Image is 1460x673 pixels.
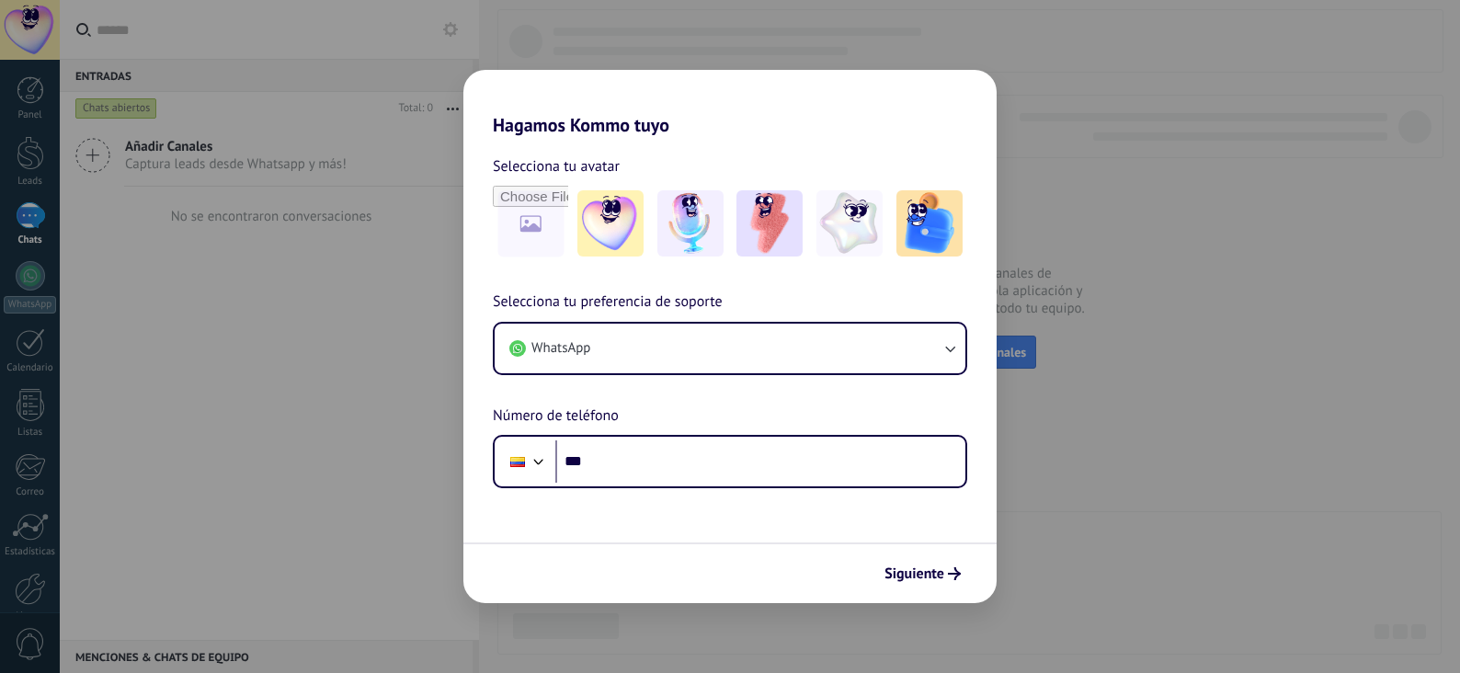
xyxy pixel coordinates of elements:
[463,70,997,136] h2: Hagamos Kommo tuyo
[493,405,619,428] span: Número de teléfono
[531,339,590,358] span: WhatsApp
[577,190,644,257] img: -1.jpeg
[736,190,803,257] img: -3.jpeg
[493,291,723,314] span: Selecciona tu preferencia de soporte
[816,190,883,257] img: -4.jpeg
[657,190,724,257] img: -2.jpeg
[493,154,620,178] span: Selecciona tu avatar
[500,442,535,481] div: Colombia: + 57
[495,324,965,373] button: WhatsApp
[896,190,963,257] img: -5.jpeg
[884,567,944,580] span: Siguiente
[876,558,969,589] button: Siguiente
